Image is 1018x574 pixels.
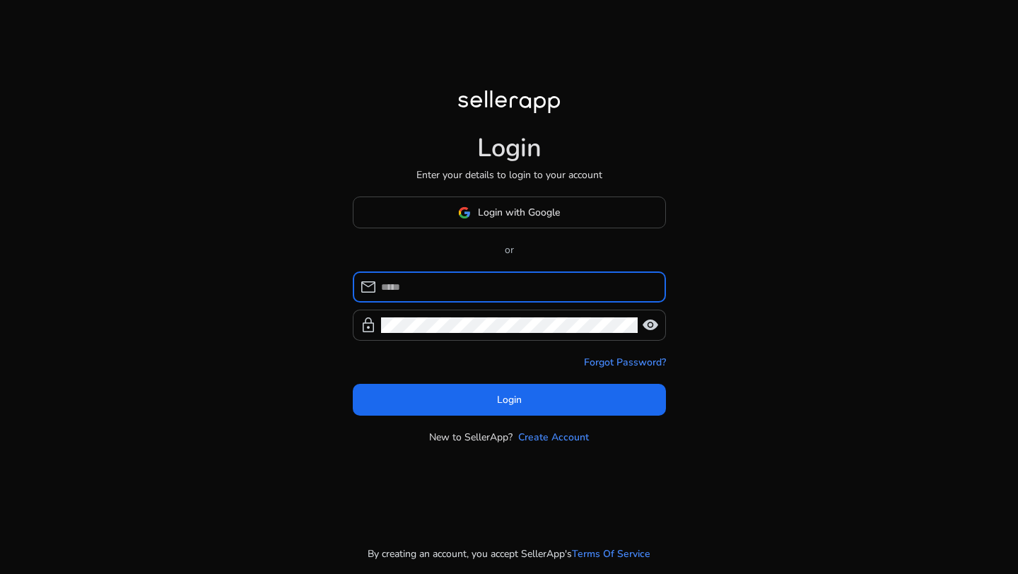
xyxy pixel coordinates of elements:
[416,168,602,182] p: Enter your details to login to your account
[429,430,513,445] p: New to SellerApp?
[478,205,560,220] span: Login with Google
[584,355,666,370] a: Forgot Password?
[642,317,659,334] span: visibility
[353,242,666,257] p: or
[497,392,522,407] span: Login
[458,206,471,219] img: google-logo.svg
[353,384,666,416] button: Login
[572,546,650,561] a: Terms Of Service
[477,133,542,163] h1: Login
[360,279,377,295] span: mail
[518,430,589,445] a: Create Account
[360,317,377,334] span: lock
[353,197,666,228] button: Login with Google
